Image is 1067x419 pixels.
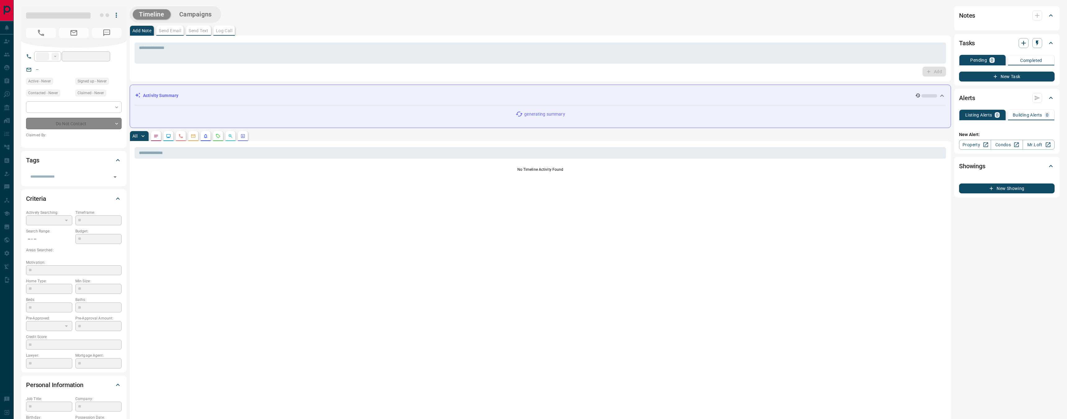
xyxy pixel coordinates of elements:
[970,58,987,62] p: Pending
[133,9,171,20] button: Timeline
[75,353,122,358] p: Mortgage Agent:
[996,113,998,117] p: 0
[991,140,1023,150] a: Condos
[26,191,122,206] div: Criteria
[78,90,104,96] span: Claimed - Never
[959,140,991,150] a: Property
[132,29,151,33] p: Add Note
[26,396,72,402] p: Job Title:
[26,132,122,138] p: Claimed By:
[26,315,72,321] p: Pre-Approved:
[1020,58,1042,63] p: Completed
[75,278,122,284] p: Min Size:
[26,194,46,204] h2: Criteria
[26,353,72,358] p: Lawyer:
[143,92,178,99] p: Activity Summary
[26,153,122,168] div: Tags
[1046,113,1048,117] p: 0
[26,210,72,215] p: Actively Searching:
[959,183,1055,193] button: New Showing
[959,159,1055,174] div: Showings
[26,380,83,390] h2: Personal Information
[203,134,208,139] svg: Listing Alerts
[959,38,975,48] h2: Tasks
[959,131,1055,138] p: New Alert:
[1013,113,1042,117] p: Building Alerts
[36,67,38,72] a: --
[75,396,122,402] p: Company:
[75,228,122,234] p: Budget:
[959,11,975,20] h2: Notes
[178,134,183,139] svg: Calls
[959,93,975,103] h2: Alerts
[78,78,107,84] span: Signed up - Never
[135,167,946,172] p: No Timeline Activity Found
[111,173,119,181] button: Open
[959,90,1055,105] div: Alerts
[26,334,122,340] p: Credit Score:
[991,58,993,62] p: 0
[26,28,56,38] span: No Number
[959,161,985,171] h2: Showings
[228,134,233,139] svg: Opportunities
[132,134,137,138] p: All
[75,210,122,215] p: Timeframe:
[75,297,122,302] p: Baths:
[959,72,1055,82] button: New Task
[26,234,72,244] p: -- - --
[26,260,122,265] p: Motivation:
[26,278,72,284] p: Home Type:
[26,228,72,234] p: Search Range:
[1023,140,1055,150] a: Mr.Loft
[26,118,122,129] div: Do Not Contact
[26,155,39,165] h2: Tags
[240,134,245,139] svg: Agent Actions
[26,247,122,253] p: Areas Searched:
[26,297,72,302] p: Beds:
[216,134,221,139] svg: Requests
[28,78,51,84] span: Active - Never
[524,111,565,117] p: generating summary
[26,377,122,392] div: Personal Information
[92,28,122,38] span: No Number
[959,8,1055,23] div: Notes
[959,36,1055,51] div: Tasks
[59,28,89,38] span: No Email
[28,90,58,96] span: Contacted - Never
[173,9,218,20] button: Campaigns
[191,134,196,139] svg: Emails
[75,315,122,321] p: Pre-Approval Amount:
[166,134,171,139] svg: Lead Browsing Activity
[135,90,946,101] div: Activity Summary
[965,113,992,117] p: Listing Alerts
[154,134,158,139] svg: Notes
